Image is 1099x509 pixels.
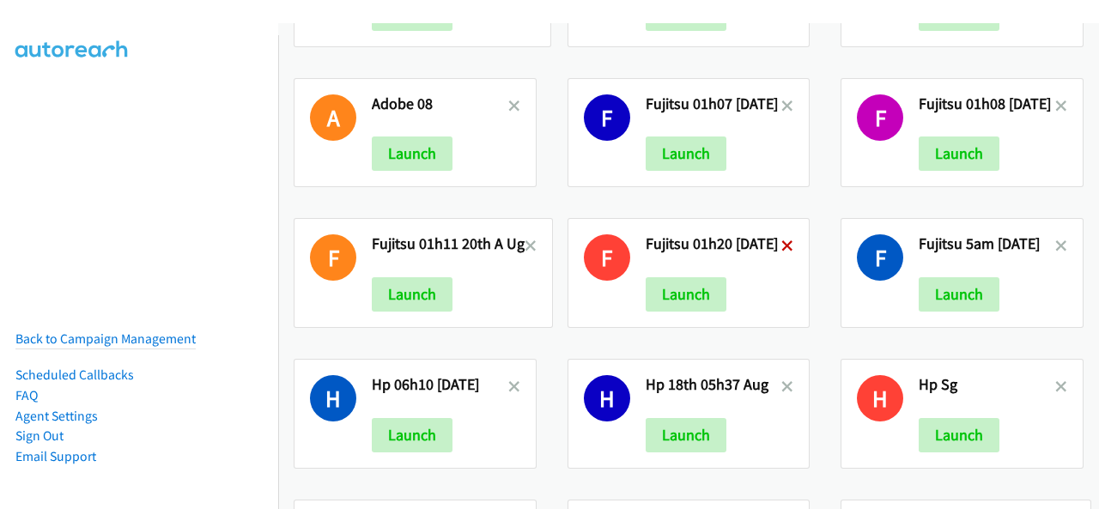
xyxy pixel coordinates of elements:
[584,375,630,421] h1: H
[857,375,903,421] h1: H
[372,94,508,114] h2: Adobe 08
[919,234,1055,254] h2: Fujitsu 5am [DATE]
[857,94,903,141] h1: F
[310,375,356,421] h1: H
[646,418,726,452] button: Launch
[646,136,726,171] button: Launch
[919,375,1055,395] h2: Hp Sg
[919,418,999,452] button: Launch
[15,367,134,383] a: Scheduled Callbacks
[646,234,782,254] h2: Fujitsu 01h20 [DATE]
[372,418,452,452] button: Launch
[310,94,356,141] h1: A
[15,448,96,464] a: Email Support
[15,330,196,347] a: Back to Campaign Management
[919,136,999,171] button: Launch
[584,234,630,281] h1: F
[372,277,452,312] button: Launch
[646,277,726,312] button: Launch
[646,375,782,395] h2: Hp 18th 05h37 Aug
[372,234,525,254] h2: Fujitsu 01h11 20th A Ug
[15,408,98,424] a: Agent Settings
[15,427,64,444] a: Sign Out
[372,375,508,395] h2: Hp 06h10 [DATE]
[919,277,999,312] button: Launch
[310,234,356,281] h1: F
[857,234,903,281] h1: F
[646,94,782,114] h2: Fujitsu 01h07 [DATE]
[584,94,630,141] h1: F
[15,387,38,403] a: FAQ
[919,94,1055,114] h2: Fujitsu 01h08 [DATE]
[372,136,452,171] button: Launch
